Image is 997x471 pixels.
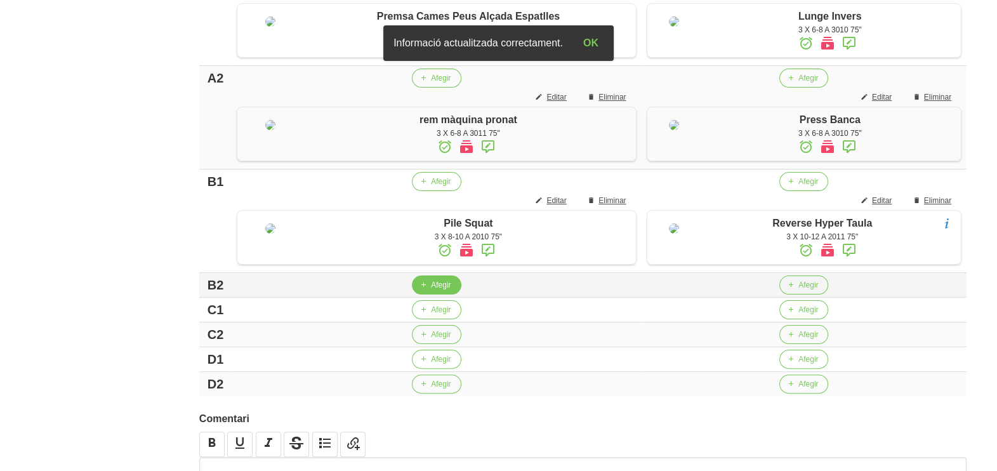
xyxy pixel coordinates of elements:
[798,279,818,291] span: Afegir
[800,114,861,125] span: Press Banca
[431,176,451,187] span: Afegir
[779,375,828,394] button: Afegir
[779,300,828,319] button: Afegir
[872,195,892,206] span: Editar
[431,329,451,340] span: Afegir
[872,91,892,103] span: Editar
[412,69,461,88] button: Afegir
[265,120,275,130] img: 8ea60705-12ae-42e8-83e1-4ba62b1261d5%2Factivities%2Fseated-row-machine.jpg
[579,191,636,210] button: Eliminar
[772,218,872,229] span: Reverse Hyper Taula
[779,69,828,88] button: Afegir
[853,191,902,210] button: Editar
[204,350,227,369] div: D1
[798,176,818,187] span: Afegir
[798,72,818,84] span: Afegir
[779,275,828,295] button: Afegir
[265,223,275,234] img: 8ea60705-12ae-42e8-83e1-4ba62b1261d5%2Factivities%2F93905-pile-squat-jpg.jpg
[669,120,679,130] img: 8ea60705-12ae-42e8-83e1-4ba62b1261d5%2Factivities%2F49855-139-press-de-banca-jpg.jpg
[412,300,461,319] button: Afegir
[307,24,629,36] div: 3 X 6-8 A 3010 75"
[307,231,629,242] div: 3 X 8-10 A 2010 75"
[527,191,576,210] button: Editar
[412,275,461,295] button: Afegir
[265,17,275,27] img: 8ea60705-12ae-42e8-83e1-4ba62b1261d5%2Factivities%2F82988-premsa-cames-peus-separats-png.png
[798,329,818,340] span: Afegir
[527,88,576,107] button: Editar
[573,30,609,56] button: OK
[412,375,461,394] button: Afegir
[204,69,227,88] div: A2
[598,195,626,206] span: Eliminar
[546,195,566,206] span: Editar
[798,354,818,365] span: Afegir
[444,218,492,229] span: Pile Squat
[199,411,967,427] label: Comentari
[383,30,573,56] div: Informació actualitzada correctament.
[705,24,954,36] div: 3 X 6-8 A 3010 75"
[412,172,461,191] button: Afegir
[924,195,951,206] span: Eliminar
[705,128,954,139] div: 3 X 6-8 A 3010 75"
[779,350,828,369] button: Afegir
[779,325,828,344] button: Afegir
[431,279,451,291] span: Afegir
[204,300,227,319] div: C1
[798,11,862,22] span: Lunge Invers
[204,325,227,344] div: C2
[419,114,517,125] span: rem màquina pronat
[204,375,227,394] div: D2
[431,72,451,84] span: Afegir
[307,128,629,139] div: 3 X 6-8 A 3011 75"
[579,88,636,107] button: Eliminar
[905,88,961,107] button: Eliminar
[598,91,626,103] span: Eliminar
[204,275,227,295] div: B2
[798,304,818,315] span: Afegir
[412,325,461,344] button: Afegir
[853,88,902,107] button: Editar
[431,304,451,315] span: Afegir
[705,231,954,242] div: 3 X 10-12 A 2011 75"
[377,11,560,22] span: Premsa Cames Peus Alçada Espatlles
[431,354,451,365] span: Afegir
[412,350,461,369] button: Afegir
[669,223,679,234] img: 8ea60705-12ae-42e8-83e1-4ba62b1261d5%2Factivities%2Freverse%20hyper.jpg
[669,17,679,27] img: 8ea60705-12ae-42e8-83e1-4ba62b1261d5%2Factivities%2F16456-lunge-jpg.jpg
[905,191,961,210] button: Eliminar
[924,91,951,103] span: Eliminar
[204,172,227,191] div: B1
[779,172,828,191] button: Afegir
[798,378,818,390] span: Afegir
[431,378,451,390] span: Afegir
[546,91,566,103] span: Editar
